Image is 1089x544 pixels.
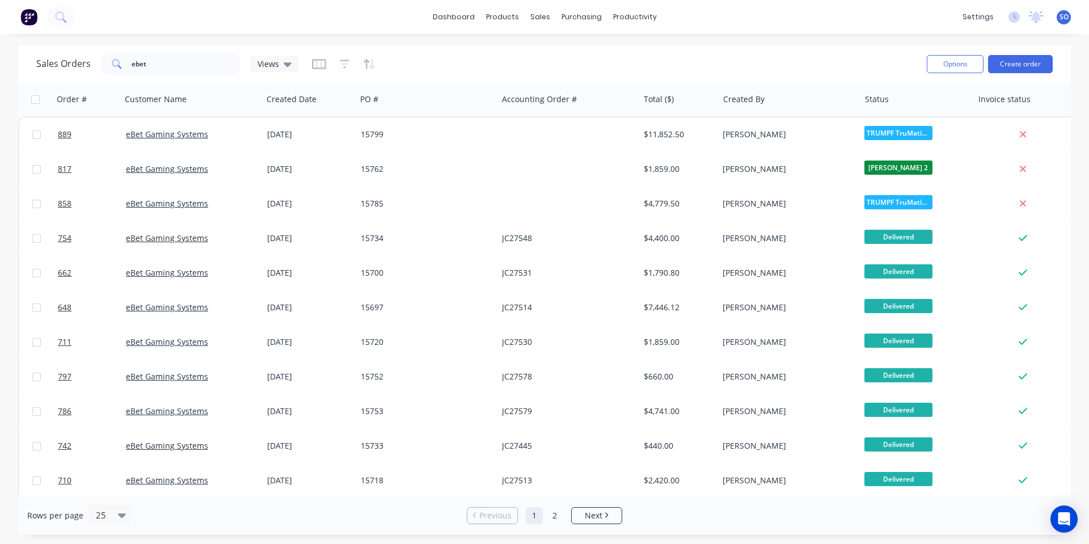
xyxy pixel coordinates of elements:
[525,9,556,26] div: sales
[723,129,849,140] div: [PERSON_NAME]
[58,267,71,279] span: 662
[502,336,628,348] div: JC27530
[361,129,487,140] div: 15799
[864,161,932,175] span: [PERSON_NAME] 2
[526,507,543,524] a: Page 1 is your current page
[20,9,37,26] img: Factory
[360,94,378,105] div: PO #
[58,187,126,221] a: 858
[267,371,352,382] div: [DATE]
[1050,505,1078,533] div: Open Intercom Messenger
[267,440,352,452] div: [DATE]
[502,302,628,313] div: JC27514
[267,302,352,313] div: [DATE]
[267,198,352,209] div: [DATE]
[126,233,208,243] a: eBet Gaming Systems
[58,256,126,290] a: 662
[1060,12,1069,22] span: SO
[126,336,208,347] a: eBet Gaming Systems
[927,55,984,73] button: Options
[36,58,91,69] h1: Sales Orders
[58,325,126,359] a: 711
[988,55,1053,73] button: Create order
[467,510,517,521] a: Previous page
[462,507,627,524] ul: Pagination
[546,507,563,524] a: Page 2
[723,233,849,244] div: [PERSON_NAME]
[644,129,710,140] div: $11,852.50
[864,299,932,313] span: Delivered
[58,290,126,324] a: 648
[427,9,480,26] a: dashboard
[58,117,126,151] a: 889
[864,126,932,140] span: TRUMPF TruMatic...
[126,267,208,278] a: eBet Gaming Systems
[267,336,352,348] div: [DATE]
[361,475,487,486] div: 15718
[644,406,710,417] div: $4,741.00
[258,58,279,70] span: Views
[864,334,932,348] span: Delivered
[864,437,932,452] span: Delivered
[502,475,628,486] div: JC27513
[361,198,487,209] div: 15785
[267,233,352,244] div: [DATE]
[361,163,487,175] div: 15762
[361,233,487,244] div: 15734
[502,406,628,417] div: JC27579
[361,371,487,382] div: 15752
[267,406,352,417] div: [DATE]
[58,475,71,486] span: 710
[480,9,525,26] div: products
[644,371,710,382] div: $660.00
[978,94,1031,105] div: Invoice status
[502,440,628,452] div: JC27445
[644,233,710,244] div: $4,400.00
[58,406,71,417] span: 786
[267,163,352,175] div: [DATE]
[267,129,352,140] div: [DATE]
[864,472,932,486] span: Delivered
[361,440,487,452] div: 15733
[865,94,889,105] div: Status
[556,9,607,26] div: purchasing
[479,510,512,521] span: Previous
[58,336,71,348] span: 711
[267,94,316,105] div: Created Date
[58,152,126,186] a: 817
[723,94,765,105] div: Created By
[58,221,126,255] a: 754
[723,198,849,209] div: [PERSON_NAME]
[58,198,71,209] span: 858
[607,9,662,26] div: productivity
[644,440,710,452] div: $440.00
[864,264,932,279] span: Delivered
[57,94,87,105] div: Order #
[126,475,208,486] a: eBet Gaming Systems
[957,9,999,26] div: settings
[864,195,932,209] span: TRUMPF TruMatic...
[126,163,208,174] a: eBet Gaming Systems
[585,510,602,521] span: Next
[502,94,577,105] div: Accounting Order #
[502,233,628,244] div: JC27548
[58,429,126,463] a: 742
[126,406,208,416] a: eBet Gaming Systems
[864,403,932,417] span: Delivered
[723,371,849,382] div: [PERSON_NAME]
[58,440,71,452] span: 742
[723,475,849,486] div: [PERSON_NAME]
[644,198,710,209] div: $4,779.50
[502,267,628,279] div: JC27531
[126,440,208,451] a: eBet Gaming Systems
[58,302,71,313] span: 648
[126,371,208,382] a: eBet Gaming Systems
[502,371,628,382] div: JC27578
[126,302,208,313] a: eBet Gaming Systems
[644,302,710,313] div: $7,446.12
[58,463,126,497] a: 710
[361,336,487,348] div: 15720
[723,302,849,313] div: [PERSON_NAME]
[723,406,849,417] div: [PERSON_NAME]
[361,267,487,279] div: 15700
